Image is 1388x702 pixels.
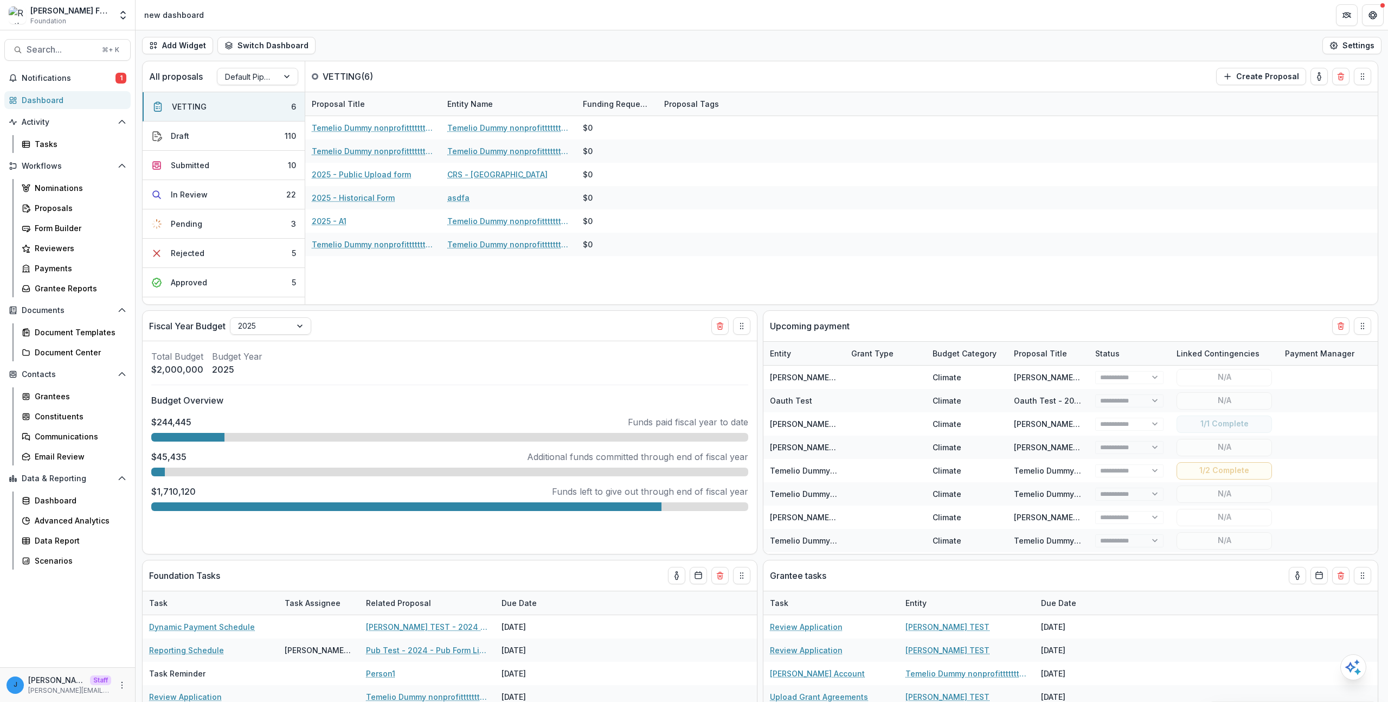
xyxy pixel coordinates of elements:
[22,370,113,379] span: Contacts
[905,621,989,633] a: [PERSON_NAME] TEST
[441,92,576,116] div: Entity Name
[17,492,131,509] a: Dashboard
[1014,372,1082,383] div: [PERSON_NAME] Draft Test - 2024 - Public Upload form
[143,591,278,615] div: Task
[770,443,871,452] a: [PERSON_NAME] Individual
[149,668,205,679] p: Task Reminder
[770,668,865,679] a: [PERSON_NAME] Account
[17,343,131,361] a: Document Center
[171,130,189,142] div: Draft
[447,192,470,203] a: asdfa
[143,122,305,151] button: Draft110
[100,44,121,56] div: ⌘ + K
[142,37,213,54] button: Add Widget
[1177,392,1272,410] button: N/A
[899,597,933,609] div: Entity
[1007,342,1089,365] div: Proposal Title
[312,215,346,227] a: 2025 - A1
[149,621,255,633] a: Dynamic Payment Schedule
[583,192,593,203] div: $0
[359,597,438,609] div: Related Proposal
[441,98,499,110] div: Entity Name
[323,70,404,83] p: VETTING ( 6 )
[933,442,961,453] div: Climate
[770,373,871,382] a: [PERSON_NAME] Draft Test
[151,485,196,498] p: $1,710,120
[22,74,115,83] span: Notifications
[447,122,570,133] a: Temelio Dummy nonprofittttttttt a4 sda16s5d
[1322,37,1381,54] button: Settings
[115,679,128,692] button: More
[4,302,131,319] button: Open Documents
[22,162,113,171] span: Workflows
[1362,4,1384,26] button: Get Help
[770,466,939,475] a: Temelio Dummy nonprofittttttttt a4 sda16s5d
[4,157,131,175] button: Open Workflows
[1034,591,1116,615] div: Due Date
[1089,342,1170,365] div: Status
[35,535,122,546] div: Data Report
[35,451,122,462] div: Email Review
[28,674,86,686] p: [PERSON_NAME][EMAIL_ADDRESS][DOMAIN_NAME]
[447,169,548,180] a: CRS - [GEOGRAPHIC_DATA]
[28,686,111,695] p: [PERSON_NAME][EMAIL_ADDRESS][DOMAIN_NAME]
[143,180,305,209] button: In Review22
[17,532,131,550] a: Data Report
[733,567,750,584] button: Drag
[1177,416,1272,433] button: 1/1 Complete
[583,145,593,157] div: $0
[278,591,359,615] div: Task Assignee
[1354,317,1371,335] button: Drag
[366,621,489,633] a: [PERSON_NAME] TEST - 2024 - Temelio Test Form
[1332,567,1350,584] button: Delete card
[1014,418,1082,430] div: [PERSON_NAME] TEST - 2024 - Public Form Deadline
[690,567,707,584] button: Calendar
[4,91,131,109] a: Dashboard
[1332,317,1350,335] button: Delete card
[1216,68,1306,85] button: Create Proposal
[151,363,203,376] p: $2,000,000
[115,4,131,26] button: Open entity switcher
[35,222,122,234] div: Form Builder
[763,342,845,365] div: Entity
[763,591,899,615] div: Task
[292,247,296,259] div: 5
[495,597,543,609] div: Due Date
[1177,462,1272,480] button: 1/2 Complete
[926,342,1007,365] div: Budget Category
[30,16,66,26] span: Foundation
[35,515,122,526] div: Advanced Analytics
[905,644,989,656] a: [PERSON_NAME] TEST
[770,644,843,656] a: Review Application
[143,151,305,180] button: Submitted10
[763,597,795,609] div: Task
[658,92,793,116] div: Proposal Tags
[1177,439,1272,456] button: N/A
[171,218,202,229] div: Pending
[291,218,296,229] div: 3
[1336,4,1358,26] button: Partners
[171,277,207,288] div: Approved
[292,277,296,288] div: 5
[583,239,593,250] div: $0
[17,179,131,197] a: Nominations
[305,92,441,116] div: Proposal Title
[288,159,296,171] div: 10
[1354,567,1371,584] button: Drag
[770,489,939,499] a: Temelio Dummy nonprofittttttttt a4 sda16s5d
[22,94,122,106] div: Dashboard
[1177,369,1272,386] button: N/A
[495,662,576,685] div: [DATE]
[1278,348,1361,359] div: Payment Manager
[1014,512,1082,523] div: [PERSON_NAME] TEST - 2023 - Short answer form
[933,535,961,546] div: Climate
[770,513,854,522] a: [PERSON_NAME] TEST
[17,279,131,297] a: Grantee Reports
[35,202,122,214] div: Proposals
[1289,567,1306,584] button: toggle-assigned-to-me
[1354,68,1371,85] button: Drag
[933,512,961,523] div: Climate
